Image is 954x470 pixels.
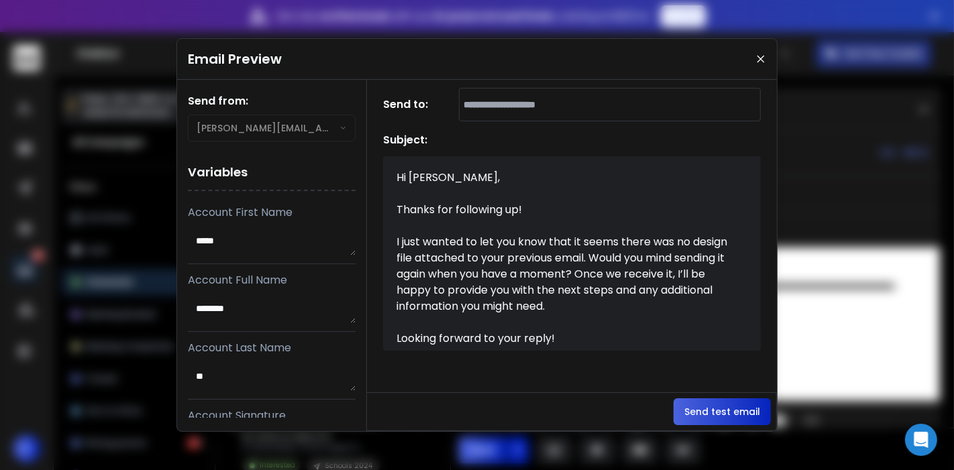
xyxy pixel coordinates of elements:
p: Thanks for following up! [396,202,732,218]
p: I just wanted to let you know that it seems there was no design file attached to your previous em... [396,234,732,314]
div: Open Intercom Messenger [905,424,937,456]
p: Looking forward to your reply! [396,331,732,347]
button: Send test email [674,398,771,425]
p: Hi [PERSON_NAME], [396,170,732,186]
